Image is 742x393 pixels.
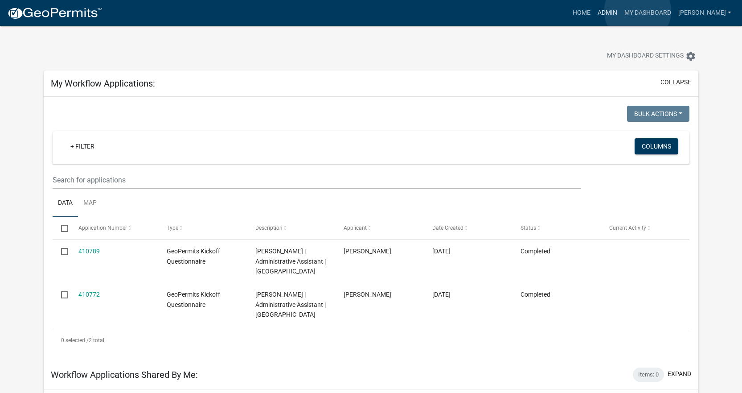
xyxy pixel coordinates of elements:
datatable-header-cell: Status [512,217,601,239]
span: 04/24/2025 [432,248,451,255]
a: My Dashboard [621,4,675,21]
h5: My Workflow Applications: [51,78,155,89]
span: Completed [521,291,550,298]
datatable-header-cell: Applicant [335,217,424,239]
span: 0 selected / [61,337,89,343]
div: Items: 0 [633,368,664,382]
datatable-header-cell: Current Activity [601,217,689,239]
h5: Workflow Applications Shared By Me: [51,369,198,380]
span: Date Created [432,225,463,231]
span: Annie Nugent [344,248,391,255]
input: Search for applications [53,171,581,189]
a: [PERSON_NAME] [675,4,735,21]
a: + Filter [63,138,102,154]
span: Status [521,225,536,231]
a: Map [78,189,102,218]
span: Completed [521,248,550,255]
button: My Dashboard Settingssettings [600,47,703,65]
span: GeoPermits Kickoff Questionnaire [167,248,220,265]
span: My Dashboard Settings [607,51,684,62]
span: GeoPermits Kickoff Questionnaire [167,291,220,308]
span: Application Number [78,225,127,231]
span: Annie Nugent | Administrative Assistant | Johnson County Secondary Roads [255,248,326,275]
datatable-header-cell: Select [53,217,70,239]
a: 410789 [78,248,100,255]
a: Home [569,4,594,21]
div: collapse [44,97,698,360]
button: expand [668,369,691,379]
span: Description [255,225,283,231]
datatable-header-cell: Type [158,217,247,239]
button: Columns [635,138,678,154]
div: 2 total [53,329,689,352]
a: Data [53,189,78,218]
i: settings [685,51,696,62]
a: Admin [594,4,621,21]
span: Annie Nugent [344,291,391,298]
span: Applicant [344,225,367,231]
button: Bulk Actions [627,106,689,122]
button: collapse [660,78,691,87]
span: 04/24/2025 [432,291,451,298]
datatable-header-cell: Description [247,217,336,239]
datatable-header-cell: Application Number [70,217,159,239]
datatable-header-cell: Date Created [424,217,512,239]
span: Current Activity [609,225,646,231]
a: 410772 [78,291,100,298]
span: Annie Nugent | Administrative Assistant | Johnson County Secondary Roads [255,291,326,319]
span: Type [167,225,178,231]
